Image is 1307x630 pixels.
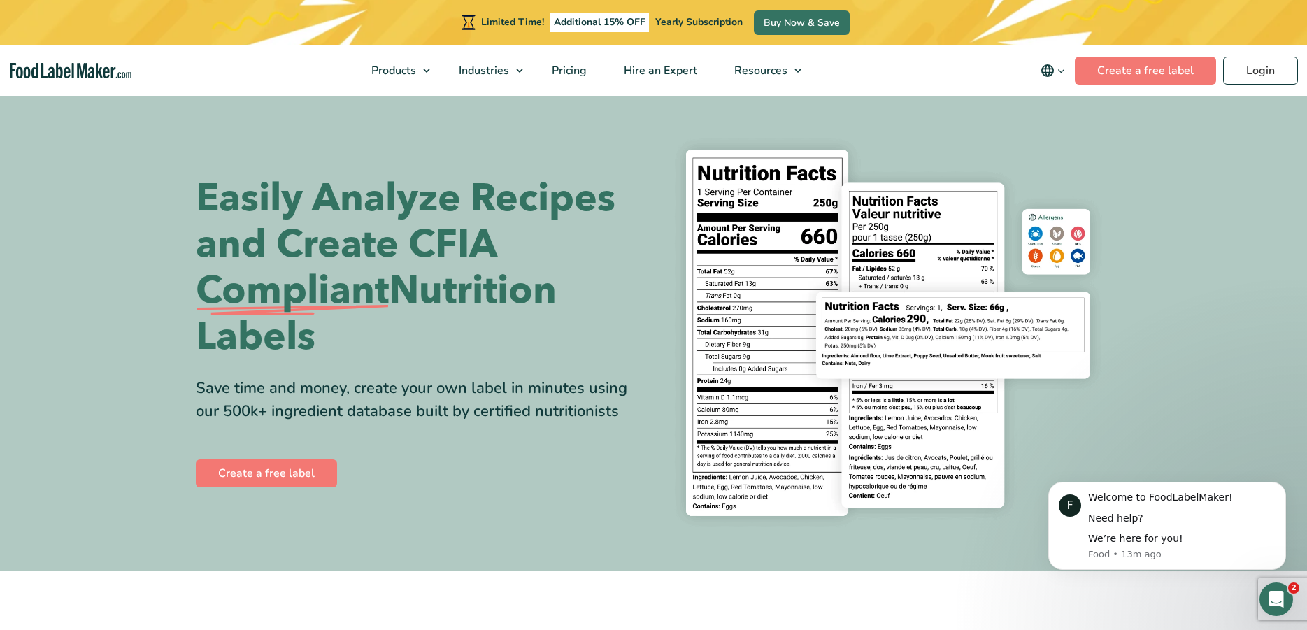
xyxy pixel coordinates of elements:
[196,459,337,487] a: Create a free label
[754,10,850,35] a: Buy Now & Save
[1027,461,1307,592] iframe: Intercom notifications message
[655,15,743,29] span: Yearly Subscription
[367,63,417,78] span: Products
[1259,582,1293,616] iframe: Intercom live chat
[441,45,530,96] a: Industries
[455,63,510,78] span: Industries
[196,176,643,360] h1: Easily Analyze Recipes and Create CFIA Nutrition Labels
[550,13,649,32] span: Additional 15% OFF
[481,15,544,29] span: Limited Time!
[606,45,713,96] a: Hire an Expert
[548,63,588,78] span: Pricing
[353,45,437,96] a: Products
[196,268,389,314] span: Compliant
[620,63,699,78] span: Hire an Expert
[730,63,789,78] span: Resources
[1288,582,1299,594] span: 2
[1075,57,1216,85] a: Create a free label
[1223,57,1298,85] a: Login
[716,45,808,96] a: Resources
[196,377,643,423] div: Save time and money, create your own label in minutes using our 500k+ ingredient database built b...
[534,45,602,96] a: Pricing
